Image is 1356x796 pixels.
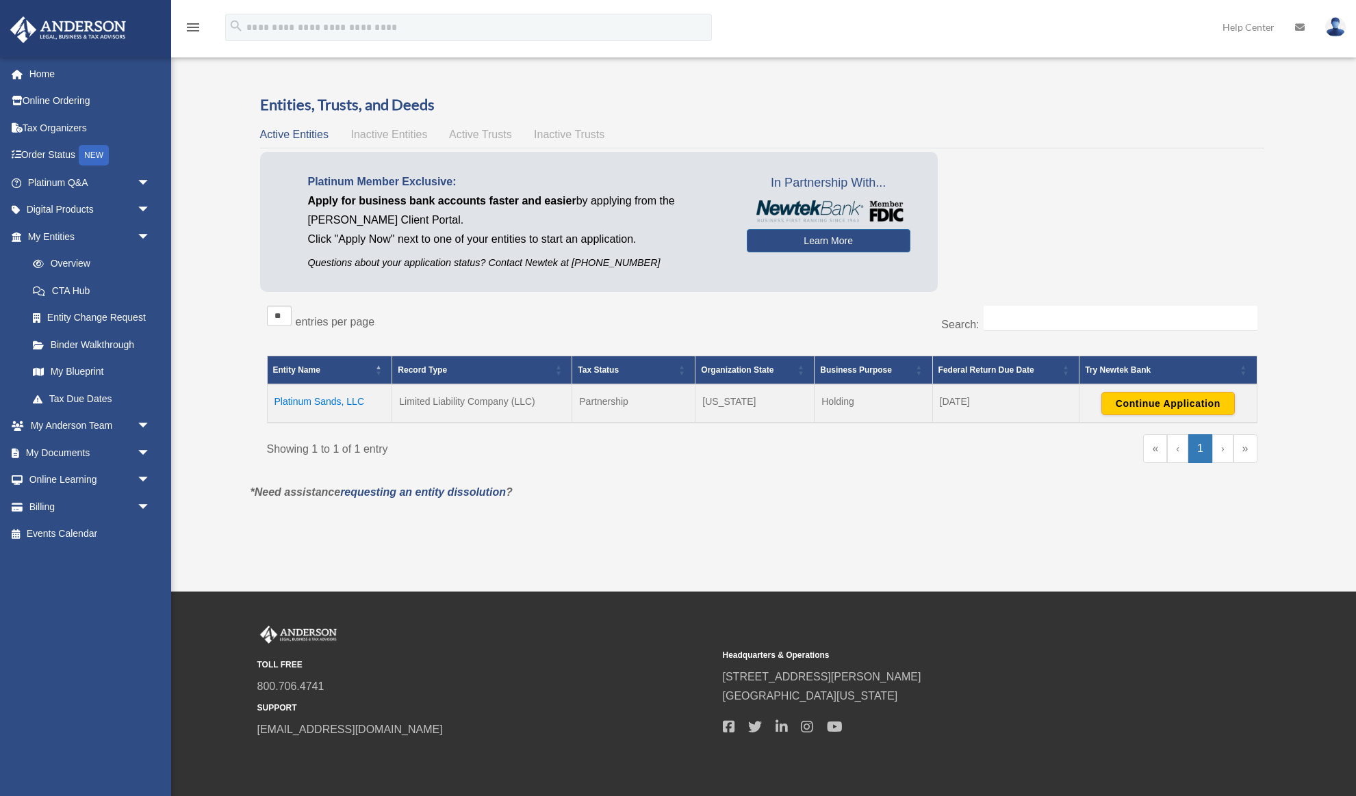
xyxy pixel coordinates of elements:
[350,129,427,140] span: Inactive Entities
[10,493,171,520] a: Billingarrow_drop_down
[19,250,157,278] a: Overview
[747,229,910,252] a: Learn More
[1143,434,1167,463] a: First
[308,195,576,207] span: Apply for business bank accounts faster and easier
[1188,434,1212,463] a: 1
[267,356,392,385] th: Entity Name: Activate to invert sorting
[308,254,726,271] p: Questions about your application status? Contact Newtek at [PHONE_NUMBER]
[754,200,904,222] img: NewtekBankLogoSM.png
[296,316,375,328] label: entries per page
[941,319,979,330] label: Search:
[137,412,164,440] span: arrow_drop_down
[723,690,898,702] a: [GEOGRAPHIC_DATA][US_STATE]
[308,172,726,191] p: Platinum Member Exclusive:
[251,486,513,498] em: *Need assistance ?
[723,671,921,682] a: [STREET_ADDRESS][PERSON_NAME]
[340,486,506,498] a: requesting an entity dissolution
[10,88,171,115] a: Online Ordering
[10,466,171,494] a: Online Learningarrow_drop_down
[1101,392,1235,415] button: Continue Application
[695,384,815,423] td: [US_STATE]
[1233,434,1257,463] a: Last
[137,466,164,494] span: arrow_drop_down
[1212,434,1233,463] a: Next
[1167,434,1188,463] a: Previous
[10,60,171,88] a: Home
[392,384,572,423] td: Limited Liability Company (LLC)
[257,626,340,644] img: Anderson Advisors Platinum Portal
[10,169,171,196] a: Platinum Q&Aarrow_drop_down
[815,384,932,423] td: Holding
[257,658,713,672] small: TOLL FREE
[137,169,164,197] span: arrow_drop_down
[308,230,726,249] p: Click "Apply Now" next to one of your entities to start an application.
[267,384,392,423] td: Platinum Sands, LLC
[273,365,320,375] span: Entity Name
[137,223,164,251] span: arrow_drop_down
[79,145,109,165] div: NEW
[260,94,1264,116] h3: Entities, Trusts, and Deeds
[695,356,815,385] th: Organization State: Activate to sort
[578,365,619,375] span: Tax Status
[19,385,164,412] a: Tax Due Dates
[10,439,171,466] a: My Documentsarrow_drop_down
[938,365,1034,375] span: Federal Return Due Date
[137,196,164,224] span: arrow_drop_down
[10,223,164,250] a: My Entitiesarrow_drop_down
[229,18,244,34] i: search
[19,277,164,304] a: CTA Hub
[308,191,726,230] p: by applying from the [PERSON_NAME] Client Portal.
[701,365,773,375] span: Organization State
[185,19,201,36] i: menu
[10,114,171,142] a: Tax Organizers
[260,129,329,140] span: Active Entities
[932,384,1079,423] td: [DATE]
[10,412,171,440] a: My Anderson Teamarrow_drop_down
[723,648,1179,663] small: Headquarters & Operations
[815,356,932,385] th: Business Purpose: Activate to sort
[572,356,695,385] th: Tax Status: Activate to sort
[6,16,130,43] img: Anderson Advisors Platinum Portal
[257,724,443,735] a: [EMAIL_ADDRESS][DOMAIN_NAME]
[19,358,164,386] a: My Blueprint
[534,129,604,140] span: Inactive Trusts
[137,493,164,521] span: arrow_drop_down
[19,304,164,332] a: Entity Change Request
[747,172,910,194] span: In Partnership With...
[257,701,713,715] small: SUPPORT
[820,365,892,375] span: Business Purpose
[932,356,1079,385] th: Federal Return Due Date: Activate to sort
[10,196,171,224] a: Digital Productsarrow_drop_down
[137,439,164,467] span: arrow_drop_down
[572,384,695,423] td: Partnership
[10,520,171,548] a: Events Calendar
[449,129,512,140] span: Active Trusts
[19,331,164,358] a: Binder Walkthrough
[1085,362,1236,378] div: Try Newtek Bank
[1325,17,1346,37] img: User Pic
[267,434,752,459] div: Showing 1 to 1 of 1 entry
[392,356,572,385] th: Record Type: Activate to sort
[185,24,201,36] a: menu
[1079,356,1257,385] th: Try Newtek Bank : Activate to sort
[10,142,171,170] a: Order StatusNEW
[257,680,324,692] a: 800.706.4741
[398,365,447,375] span: Record Type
